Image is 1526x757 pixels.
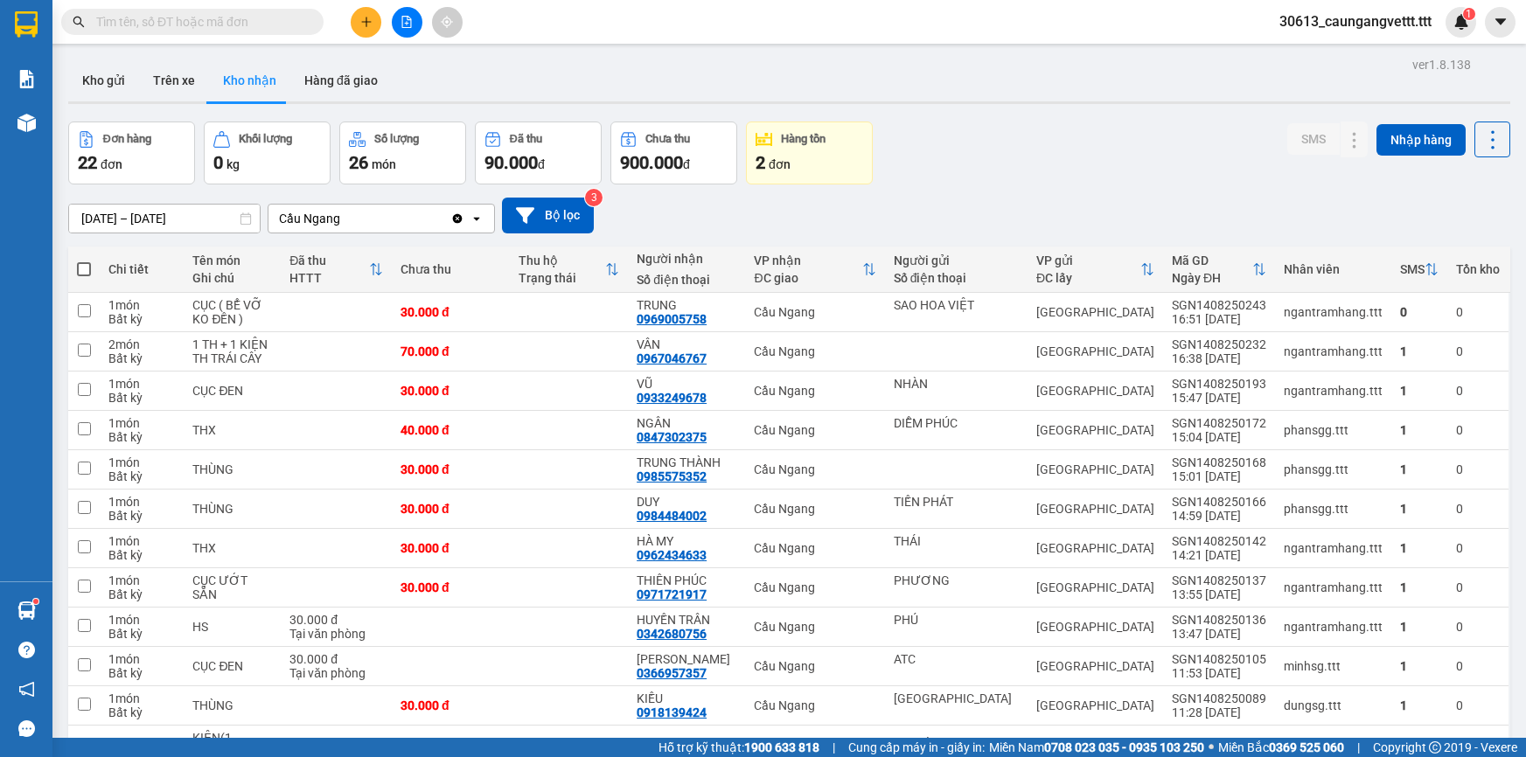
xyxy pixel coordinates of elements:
[1265,10,1446,32] span: 30613_caungangvettt.ttt
[108,738,175,752] div: 1 món
[894,738,1019,752] div: MÁ HẢI
[1172,534,1266,548] div: SGN1408250142
[69,205,260,233] input: Select a date range.
[1036,659,1154,673] div: [GEOGRAPHIC_DATA]
[1456,659,1500,673] div: 0
[108,691,175,705] div: 1 món
[502,198,594,233] button: Bộ lọc
[15,11,38,38] img: logo-vxr
[1456,580,1500,594] div: 0
[1400,541,1439,555] div: 1
[289,613,383,627] div: 30.000 đ
[192,271,272,285] div: Ghi chú
[289,627,383,641] div: Tại văn phòng
[1400,344,1439,358] div: 1
[1172,271,1252,285] div: Ngày ĐH
[103,133,151,145] div: Đơn hàng
[1044,740,1204,754] strong: 0708 023 035 - 0935 103 250
[192,337,272,365] div: 1 TH + 1 KIỆN TH TRÁI CÂY
[1172,298,1266,312] div: SGN1408250243
[610,122,737,184] button: Chưa thu900.000đ
[637,455,736,469] div: TRUNG THÀNH
[108,377,175,391] div: 1 món
[1376,124,1466,156] button: Nhập hàng
[894,652,1019,666] div: ATC
[637,613,736,627] div: HUYỀN TRÂN
[1036,541,1154,555] div: [GEOGRAPHIC_DATA]
[204,122,331,184] button: Khối lượng0kg
[1284,698,1383,712] div: dungsg.ttt
[1287,123,1340,155] button: SMS
[290,59,392,101] button: Hàng đã giao
[754,541,875,555] div: Cầu Ngang
[192,698,272,712] div: THÙNG
[894,573,1019,587] div: PHƯƠNG
[1284,580,1383,594] div: ngantramhang.ttt
[401,462,501,476] div: 30.000 đ
[637,273,736,287] div: Số điện thoại
[68,59,139,101] button: Kho gửi
[1172,705,1266,719] div: 11:28 [DATE]
[1172,455,1266,469] div: SGN1408250168
[637,391,707,405] div: 0933249678
[894,613,1019,627] div: PHÚ
[18,681,35,698] span: notification
[392,7,422,38] button: file-add
[342,210,344,227] input: Selected Cầu Ngang.
[1172,573,1266,587] div: SGN1408250137
[108,337,175,351] div: 2 món
[637,469,707,483] div: 0985575352
[1400,462,1439,476] div: 1
[139,59,209,101] button: Trên xe
[289,253,369,267] div: Đã thu
[1284,344,1383,358] div: ngantramhang.ttt
[450,212,464,226] svg: Clear value
[1284,384,1383,398] div: ngantramhang.ttt
[1172,613,1266,627] div: SGN1408250136
[1172,666,1266,680] div: 11:53 [DATE]
[192,462,272,476] div: THÙNG
[1284,541,1383,555] div: ngantramhang.ttt
[754,253,861,267] div: VP nhận
[108,312,175,326] div: Bất kỳ
[754,462,875,476] div: Cầu Ngang
[637,666,707,680] div: 0366957357
[1163,247,1275,293] th: Toggle SortBy
[33,599,38,604] sup: 1
[1284,620,1383,634] div: ngantramhang.ttt
[833,738,835,757] span: |
[754,271,861,285] div: ĐC giao
[1400,580,1439,594] div: 1
[637,738,736,752] div: PHỤNG
[192,502,272,516] div: THÙNG
[1456,620,1500,634] div: 0
[108,298,175,312] div: 1 món
[192,423,272,437] div: THX
[108,455,175,469] div: 1 món
[1036,253,1140,267] div: VP gửi
[1172,587,1266,601] div: 13:55 [DATE]
[1172,416,1266,430] div: SGN1408250172
[281,247,392,293] th: Toggle SortBy
[637,587,707,601] div: 0971721917
[401,541,501,555] div: 30.000 đ
[754,384,875,398] div: Cầu Ngang
[441,16,453,28] span: aim
[1466,8,1472,20] span: 1
[1453,14,1469,30] img: icon-new-feature
[1391,247,1447,293] th: Toggle SortBy
[401,423,501,437] div: 40.000 đ
[226,157,240,171] span: kg
[1456,423,1500,437] div: 0
[470,212,484,226] svg: open
[1456,384,1500,398] div: 0
[637,627,707,641] div: 0342680756
[894,253,1019,267] div: Người gửi
[108,587,175,601] div: Bất kỳ
[1172,377,1266,391] div: SGN1408250193
[360,16,373,28] span: plus
[108,469,175,483] div: Bất kỳ
[746,122,873,184] button: Hàng tồn2đơn
[1209,744,1214,751] span: ⚪️
[894,416,1019,430] div: DIỄM PHÚC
